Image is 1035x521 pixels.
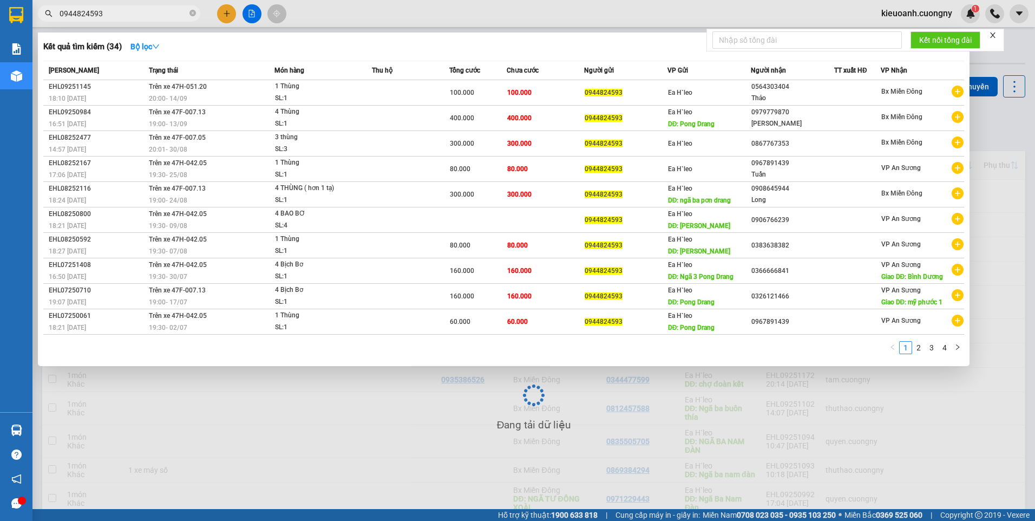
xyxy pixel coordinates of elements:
[149,261,207,269] span: Trên xe 47H-042.05
[275,81,356,93] div: 1 Thùng
[49,158,146,169] div: EHL08252167
[585,267,623,275] span: 0944824593
[275,169,356,181] div: SL: 1
[585,242,623,249] span: 0944824593
[952,111,964,123] span: plus-circle
[450,140,474,147] span: 300.000
[585,165,623,173] span: 0944824593
[507,89,532,96] span: 100.000
[49,285,146,296] div: EHL07250710
[149,134,206,141] span: Trên xe 47F-007.05
[149,83,207,90] span: Trên xe 47H-051.20
[751,67,786,74] span: Người nhận
[189,9,196,19] span: close-circle
[149,273,187,281] span: 19:30 - 30/07
[49,146,86,153] span: 14:57 [DATE]
[450,242,470,249] span: 80.000
[275,233,356,245] div: 1 Thùng
[668,273,734,281] span: DĐ: Ngã 3 Pong Drang
[275,157,356,169] div: 1 Thùng
[585,292,623,300] span: 0944824593
[912,341,925,354] li: 2
[11,425,22,436] img: warehouse-icon
[668,165,692,173] span: Ea H`leo
[152,43,160,50] span: down
[60,8,187,19] input: Tìm tên, số ĐT hoặc mã đơn
[149,146,187,153] span: 20:01 - 30/08
[45,10,53,17] span: search
[149,159,207,167] span: Trên xe 47H-042.05
[49,273,86,281] span: 16:50 [DATE]
[886,341,899,354] button: left
[275,322,356,334] div: SL: 1
[49,95,86,102] span: 18:10 [DATE]
[584,67,614,74] span: Người gửi
[881,164,921,172] span: VP An Sương
[668,298,715,306] span: DĐ: Pong Drang
[275,144,356,155] div: SL: 3
[450,165,470,173] span: 80.000
[951,341,964,354] li: Next Page
[881,215,921,223] span: VP An Sương
[450,292,474,300] span: 160.000
[275,208,356,220] div: 4 BAO BƠ
[751,183,834,194] div: 0908645944
[881,240,921,248] span: VP An Sương
[11,450,22,460] span: question-circle
[149,222,187,230] span: 19:30 - 09/08
[881,317,921,324] span: VP An Sương
[585,140,623,147] span: 0944824593
[952,264,964,276] span: plus-circle
[149,108,206,116] span: Trên xe 47F-007.13
[49,120,86,128] span: 16:51 [DATE]
[585,216,623,224] span: 0944824593
[910,31,980,49] button: Kết nối tổng đài
[886,341,899,354] li: Previous Page
[149,324,187,331] span: 19:30 - 02/07
[9,7,23,23] img: logo-vxr
[751,240,834,251] div: 0383638382
[11,43,22,55] img: solution-icon
[881,113,923,121] span: Bx Miền Đông
[49,67,99,74] span: [PERSON_NAME]
[49,248,86,255] span: 18:27 [DATE]
[49,132,146,144] div: EHL08252477
[49,183,146,194] div: EHL08252116
[149,67,178,74] span: Trạng thái
[668,108,692,116] span: Ea H`leo
[372,67,392,74] span: Thu hộ
[49,310,146,322] div: EHL07250061
[507,67,539,74] span: Chưa cước
[149,171,187,179] span: 19:30 - 25/08
[951,341,964,354] button: right
[274,67,304,74] span: Món hàng
[149,248,187,255] span: 19:30 - 07/08
[751,265,834,277] div: 0366666841
[507,267,532,275] span: 160.000
[939,342,951,354] a: 4
[275,220,356,232] div: SL: 4
[668,286,692,294] span: Ea H`leo
[49,324,86,331] span: 18:21 [DATE]
[275,183,356,194] div: 4 THÙNG ( hơn 1 tạ)
[881,261,921,269] span: VP An Sương
[952,187,964,199] span: plus-circle
[938,341,951,354] li: 4
[668,261,692,269] span: Ea H`leo
[49,234,146,245] div: EHL08250592
[149,185,206,192] span: Trên xe 47F-007.13
[952,289,964,301] span: plus-circle
[49,209,146,220] div: EHL08250800
[751,118,834,129] div: [PERSON_NAME]
[751,107,834,118] div: 0979779870
[49,298,86,306] span: 19:07 [DATE]
[275,118,356,130] div: SL: 1
[275,132,356,144] div: 3 thùng
[149,95,187,102] span: 20:00 - 14/09
[919,34,972,46] span: Kết nối tổng đài
[926,342,938,354] a: 3
[751,138,834,149] div: 0867767353
[49,81,146,93] div: EHL09251145
[751,169,834,180] div: Tuấn
[49,171,86,179] span: 17:06 [DATE]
